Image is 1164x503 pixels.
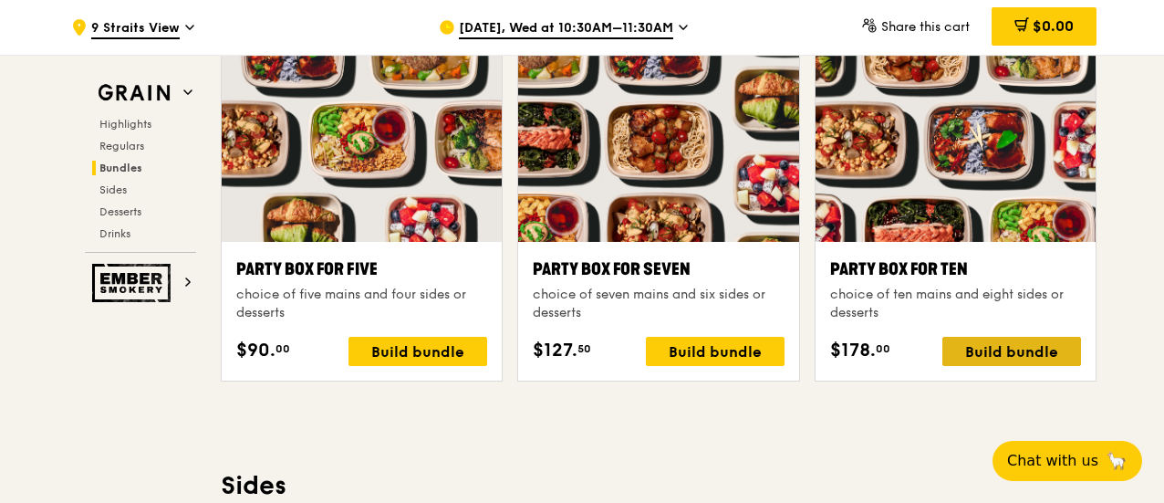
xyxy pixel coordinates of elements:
[533,257,784,282] div: Party Box for Seven
[236,257,487,282] div: Party Box for Five
[99,227,130,240] span: Drinks
[830,257,1081,282] div: Party Box for Ten
[92,77,176,110] img: Grain web logo
[236,286,487,322] div: choice of five mains and four sides or desserts
[993,441,1142,481] button: Chat with us🦙
[92,264,176,302] img: Ember Smokery web logo
[99,183,127,196] span: Sides
[830,337,876,364] span: $178.
[236,337,275,364] span: $90.
[881,19,970,35] span: Share this cart
[942,337,1081,366] div: Build bundle
[459,19,673,39] span: [DATE], Wed at 10:30AM–11:30AM
[1007,450,1098,472] span: Chat with us
[99,118,151,131] span: Highlights
[91,19,180,39] span: 9 Straits View
[99,205,141,218] span: Desserts
[577,341,591,356] span: 50
[830,286,1081,322] div: choice of ten mains and eight sides or desserts
[876,341,890,356] span: 00
[533,286,784,322] div: choice of seven mains and six sides or desserts
[348,337,487,366] div: Build bundle
[221,469,1096,502] h3: Sides
[533,337,577,364] span: $127.
[1033,17,1074,35] span: $0.00
[99,140,144,152] span: Regulars
[1106,450,1128,472] span: 🦙
[275,341,290,356] span: 00
[646,337,785,366] div: Build bundle
[99,162,142,174] span: Bundles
